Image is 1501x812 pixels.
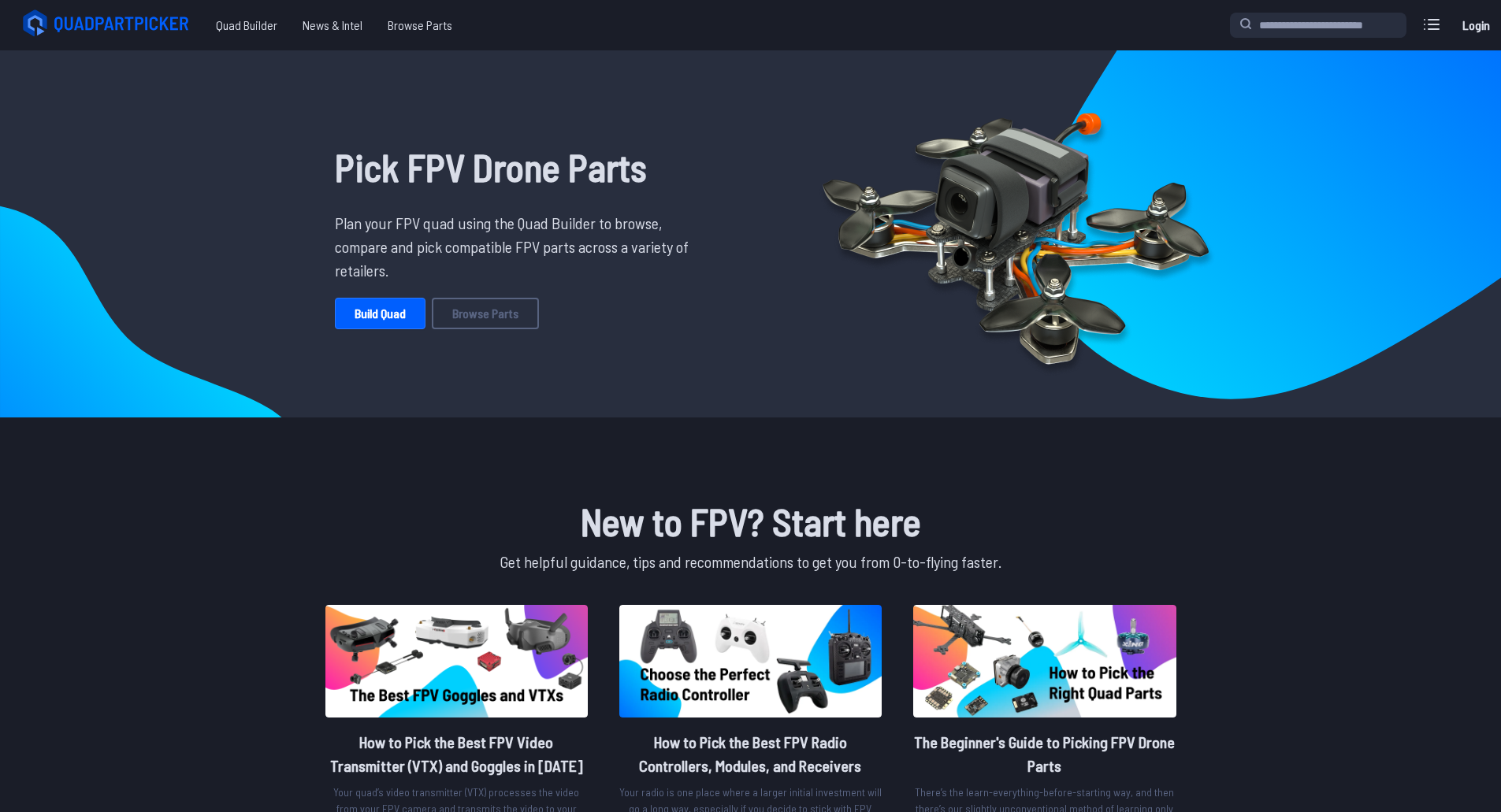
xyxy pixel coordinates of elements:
[432,298,539,329] a: Browse Parts
[325,730,588,777] h2: How to Pick the Best FPV Video Transmitter (VTX) and Goggles in [DATE]
[203,9,290,41] a: Quad Builder
[1457,9,1495,41] a: Login
[619,730,882,777] h2: How to Pick the Best FPV Radio Controllers, Modules, and Receivers
[335,211,700,282] p: Plan your FPV quad using the Quad Builder to browse, compare and pick compatible FPV parts across...
[322,493,1180,550] h1: New to FPV? Start here
[375,9,465,41] a: Browse Parts
[789,76,1243,391] img: Quadcopter
[325,605,588,717] img: image of post
[290,9,375,41] a: News & Intel
[619,605,882,717] img: image of post
[913,730,1176,777] h2: The Beginner's Guide to Picking FPV Drone Parts
[335,139,700,195] h1: Pick FPV Drone Parts
[913,605,1176,717] img: image of post
[322,550,1180,573] p: Get helpful guidance, tips and recommendations to get you from 0-to-flying faster.
[335,298,425,329] a: Build Quad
